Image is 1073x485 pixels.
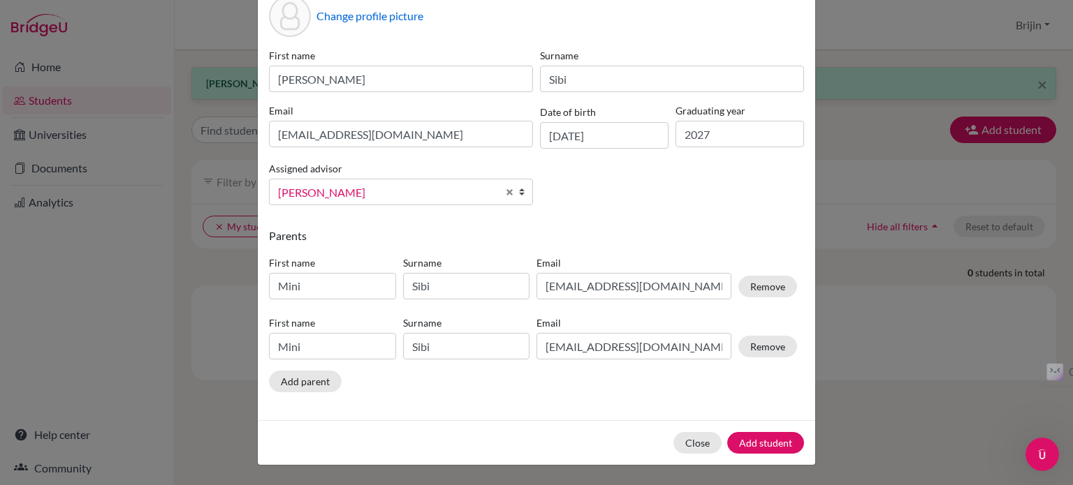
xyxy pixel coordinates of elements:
[269,161,342,176] label: Assigned advisor
[540,48,804,63] label: Surname
[676,103,804,118] label: Graduating year
[727,432,804,454] button: Add student
[269,48,533,63] label: First name
[540,122,669,149] input: dd/mm/yyyy
[403,255,530,270] label: Surname
[269,371,342,392] button: Add parent
[269,315,396,330] label: First name
[673,432,722,454] button: Close
[278,184,497,202] span: [PERSON_NAME]
[738,336,797,357] button: Remove
[540,105,596,119] label: Date of birth
[269,227,804,244] p: Parents
[536,255,731,270] label: Email
[738,276,797,297] button: Remove
[269,103,533,118] label: Email
[403,315,530,330] label: Surname
[269,255,396,270] label: First name
[536,315,731,330] label: Email
[1025,438,1059,471] iframe: Intercom live chat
